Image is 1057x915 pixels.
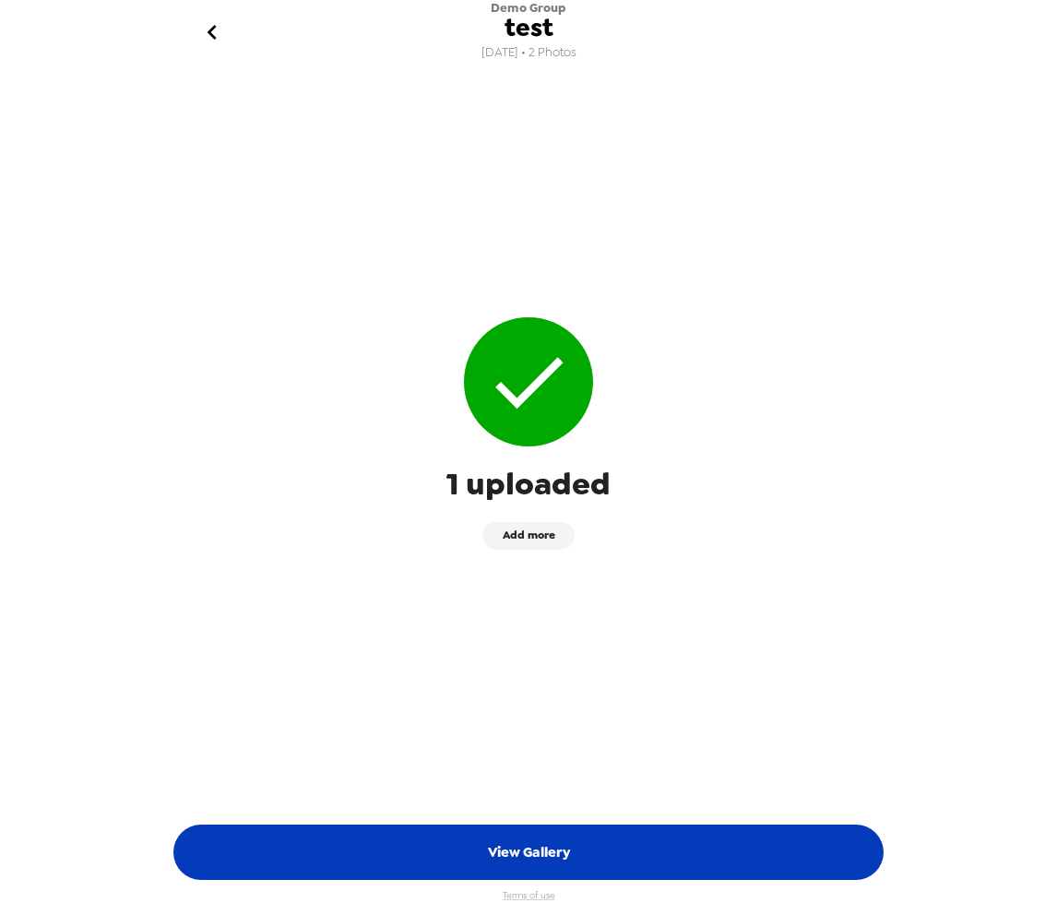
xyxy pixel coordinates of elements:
button: View Gallery [173,825,884,880]
h4: 1 uploaded [160,465,897,504]
button: go back [182,3,242,63]
span: test [505,16,553,41]
span: [DATE] • 2 Photos [481,41,576,65]
button: Add more [482,522,575,550]
a: Terms of use [503,889,555,901]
